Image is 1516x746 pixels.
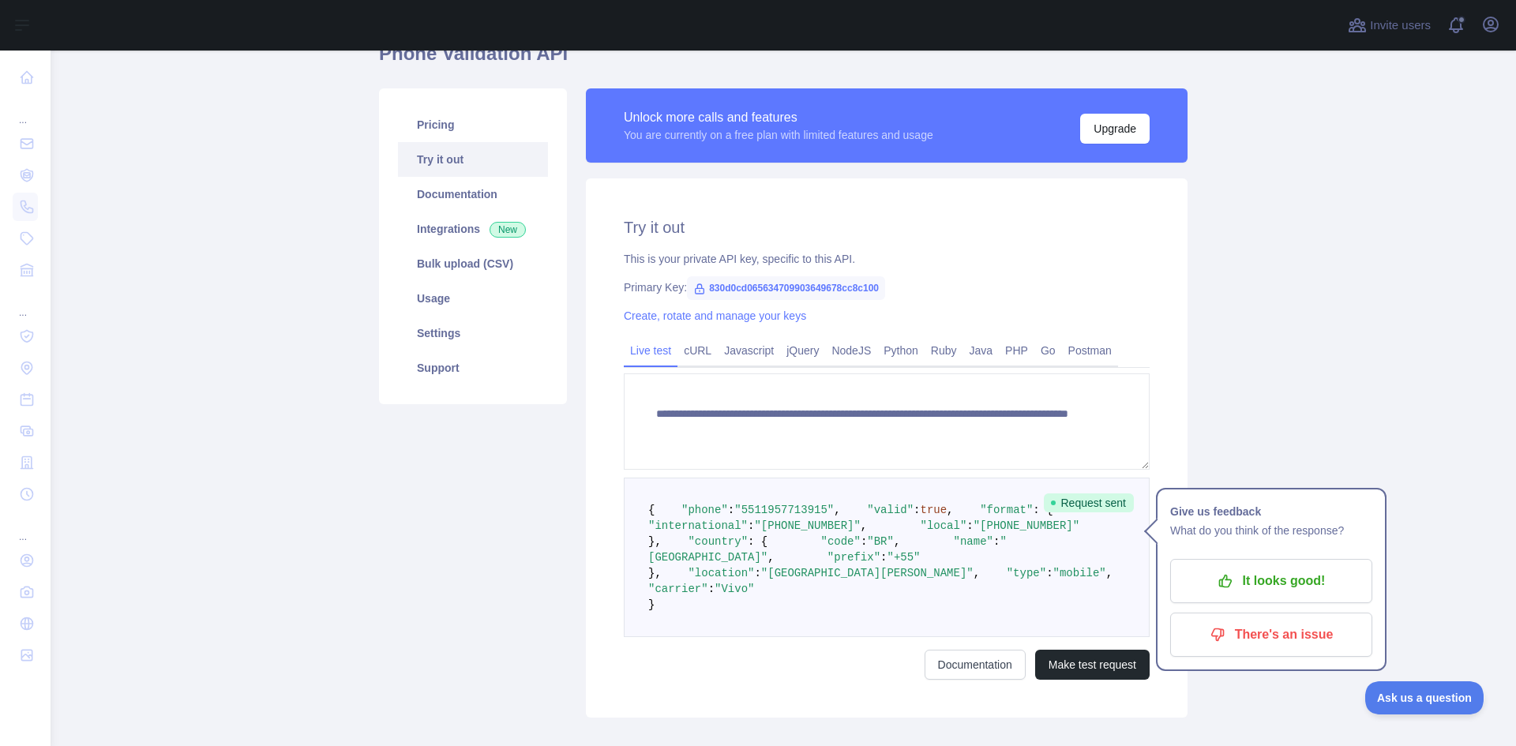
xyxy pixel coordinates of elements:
span: New [490,222,526,238]
span: } [648,598,655,611]
div: ... [13,287,38,319]
span: "Vivo" [715,583,754,595]
span: : [880,551,887,564]
a: Try it out [398,142,548,177]
span: "valid" [867,504,914,516]
a: Javascript [718,338,780,363]
a: Java [963,338,1000,363]
span: "[PHONE_NUMBER]" [754,519,860,532]
a: Support [398,351,548,385]
button: Invite users [1345,13,1434,38]
button: It looks good! [1170,559,1372,603]
span: "international" [648,519,748,532]
div: Primary Key: [624,279,1150,295]
a: Go [1034,338,1062,363]
h1: Phone Validation API [379,41,1188,79]
a: Usage [398,281,548,316]
span: : [728,504,734,516]
span: : { [1033,504,1053,516]
span: , [767,551,774,564]
span: : [993,535,1000,548]
span: "carrier" [648,583,708,595]
a: Bulk upload (CSV) [398,246,548,281]
span: }, [648,535,662,548]
span: , [974,567,980,579]
span: "BR" [867,535,894,548]
span: : [966,519,973,532]
span: "code" [820,535,860,548]
a: Live test [624,338,677,363]
span: 830d0cd065634709903649678cc8c100 [687,276,885,300]
div: ... [13,512,38,543]
div: Unlock more calls and features [624,108,933,127]
span: , [1106,567,1113,579]
span: : [914,504,920,516]
a: Documentation [398,177,548,212]
span: : { [748,535,767,548]
div: You are currently on a free plan with limited features and usage [624,127,933,143]
button: Upgrade [1080,114,1150,144]
div: This is your private API key, specific to this API. [624,251,1150,267]
a: Documentation [925,650,1026,680]
a: Settings [398,316,548,351]
p: There's an issue [1182,621,1360,648]
span: , [834,504,840,516]
h1: Give us feedback [1170,502,1372,521]
span: "type" [1007,567,1046,579]
span: : [748,519,754,532]
span: "[PHONE_NUMBER]" [974,519,1079,532]
h2: Try it out [624,216,1150,238]
span: , [947,504,953,516]
span: "5511957713915" [734,504,834,516]
span: , [894,535,900,548]
span: Invite users [1370,17,1431,35]
span: "format" [980,504,1033,516]
div: ... [13,95,38,126]
span: : [861,535,867,548]
span: "name" [954,535,993,548]
a: Pricing [398,107,548,142]
span: "phone" [681,504,728,516]
span: "+55" [887,551,920,564]
a: Postman [1062,338,1118,363]
a: Ruby [925,338,963,363]
a: Integrations New [398,212,548,246]
a: jQuery [780,338,825,363]
a: cURL [677,338,718,363]
span: "[GEOGRAPHIC_DATA][PERSON_NAME]" [761,567,974,579]
span: { [648,504,655,516]
a: Python [877,338,925,363]
span: Request sent [1044,493,1135,512]
a: NodeJS [825,338,877,363]
p: It looks good! [1182,568,1360,594]
span: : [754,567,760,579]
span: : [1046,567,1053,579]
span: "location" [688,567,754,579]
button: There's an issue [1170,613,1372,657]
span: }, [648,567,662,579]
button: Make test request [1035,650,1150,680]
p: What do you think of the response? [1170,521,1372,540]
span: : [708,583,715,595]
span: "prefix" [827,551,880,564]
span: true [921,504,947,516]
span: "mobile" [1053,567,1106,579]
span: , [861,519,867,532]
span: "country" [688,535,748,548]
iframe: Toggle Customer Support [1365,681,1484,714]
a: PHP [999,338,1034,363]
a: Create, rotate and manage your keys [624,309,806,322]
span: "local" [920,519,966,532]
